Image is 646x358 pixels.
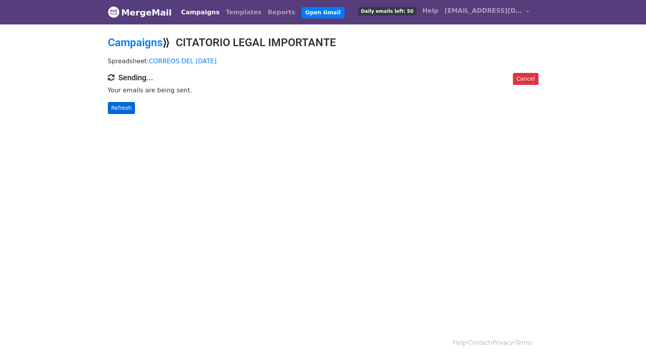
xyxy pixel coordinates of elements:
[419,3,442,19] a: Help
[108,36,539,49] h2: ⟫ CITATORIO LEGAL IMPORTANTE
[358,7,416,16] span: Daily emails left: 50
[108,86,539,94] p: Your emails are being sent.
[442,3,532,21] a: [EMAIL_ADDRESS][DOMAIN_NAME]
[301,7,345,18] a: Open Gmail
[492,339,513,346] a: Privacy
[108,6,120,18] img: MergeMail logo
[355,3,419,19] a: Daily emails left: 50
[513,73,538,85] a: Cancel
[108,73,539,82] h4: Sending...
[515,339,532,346] a: Terms
[445,6,522,16] span: [EMAIL_ADDRESS][DOMAIN_NAME]
[223,5,265,20] a: Templates
[149,57,216,65] a: CORREOS DEL [DATE]
[108,36,163,49] a: Campaigns
[607,321,646,358] iframe: Chat Widget
[265,5,298,20] a: Reports
[108,4,172,21] a: MergeMail
[453,339,466,346] a: Help
[108,57,539,65] p: Spreadsheet:
[178,5,223,20] a: Campaigns
[108,102,135,114] a: Refresh
[607,321,646,358] div: Widget de chat
[468,339,490,346] a: Contact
